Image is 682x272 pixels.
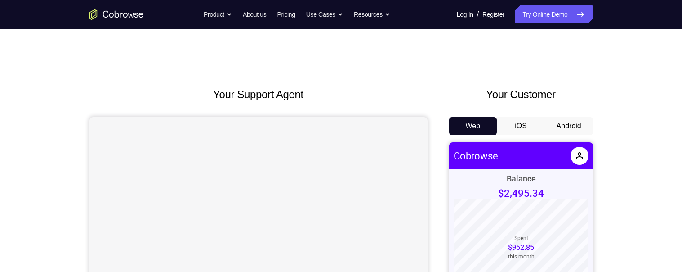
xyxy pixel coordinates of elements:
span: / [477,9,479,20]
div: EDF Energy [27,199,68,209]
button: iOS [497,117,545,135]
span: $952.85 [59,101,85,109]
div: Spent this month [59,93,85,118]
div: 5th at 05:10 AM [27,265,71,272]
div: Tesco [27,227,49,236]
button: Resources [354,5,390,23]
button: Product [204,5,232,23]
a: Log In [457,5,473,23]
a: Pricing [277,5,295,23]
div: $181.73 [113,204,139,213]
button: Web [449,117,497,135]
a: Register [482,5,504,23]
div: $27.85 [117,231,139,240]
p: $2,495.34 [49,45,95,57]
p: Balance [58,32,87,41]
a: Try Online Demo [515,5,593,23]
div: KinderCare [27,254,67,264]
div: 8th at 10:10 PM [27,237,71,245]
button: Android [545,117,593,135]
a: Cobrowse [4,8,49,19]
h2: Your Support Agent [89,86,428,103]
a: Go to the home page [89,9,143,20]
div: $743.27 [113,259,139,267]
button: Use Cases [306,5,343,23]
div: 8th at 11:28 PM [27,210,71,217]
h2: Your Customer [449,86,593,103]
a: About us [243,5,266,23]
